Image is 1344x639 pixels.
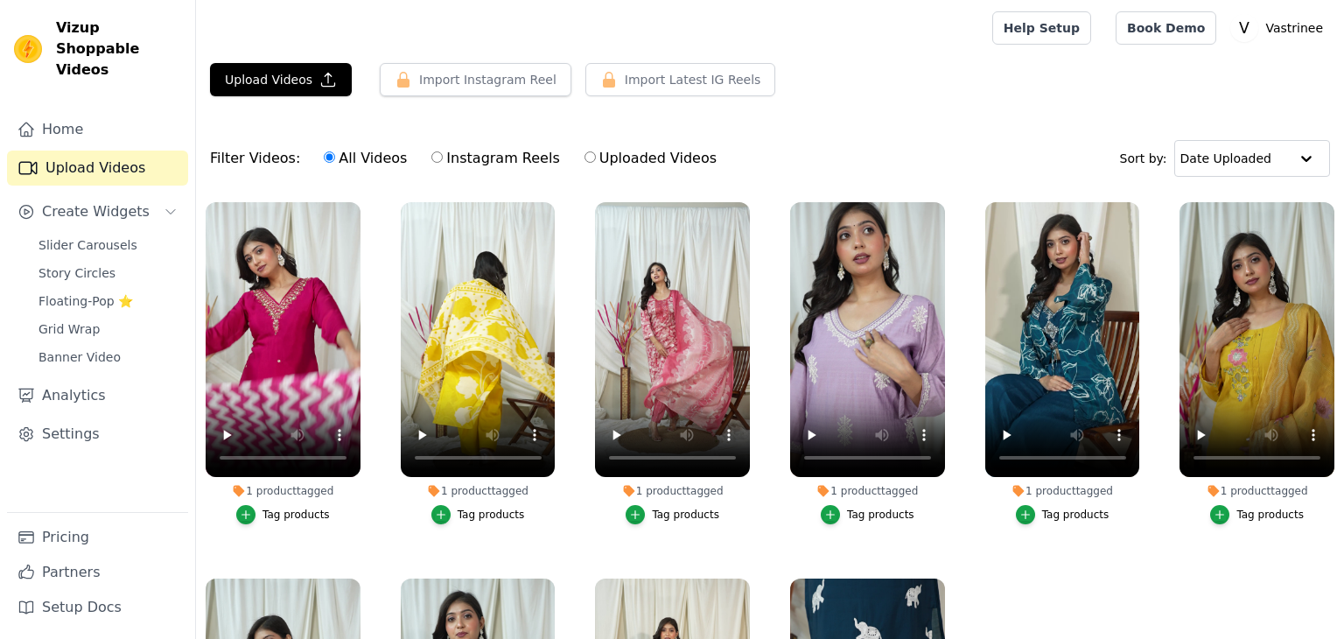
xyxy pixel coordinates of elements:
[236,505,330,524] button: Tag products
[323,147,408,170] label: All Videos
[1179,484,1334,498] div: 1 product tagged
[28,289,188,313] a: Floating-Pop ⭐
[1016,505,1109,524] button: Tag products
[1120,140,1331,177] div: Sort by:
[1116,11,1216,45] a: Book Demo
[7,112,188,147] a: Home
[28,261,188,285] a: Story Circles
[14,35,42,63] img: Vizup
[790,484,945,498] div: 1 product tagged
[584,151,596,163] input: Uploaded Videos
[210,138,726,179] div: Filter Videos:
[847,508,914,522] div: Tag products
[38,320,100,338] span: Grid Wrap
[324,151,335,163] input: All Videos
[821,505,914,524] button: Tag products
[38,292,133,310] span: Floating-Pop ⭐
[7,151,188,186] a: Upload Videos
[1239,19,1249,37] text: V
[1258,12,1330,44] p: Vastrinee
[585,63,776,96] button: Import Latest IG Reels
[626,505,719,524] button: Tag products
[56,18,181,81] span: Vizup Shoppable Videos
[458,508,525,522] div: Tag products
[7,590,188,625] a: Setup Docs
[7,194,188,229] button: Create Widgets
[28,317,188,341] a: Grid Wrap
[28,345,188,369] a: Banner Video
[42,201,150,222] span: Create Widgets
[992,11,1091,45] a: Help Setup
[431,505,525,524] button: Tag products
[1042,508,1109,522] div: Tag products
[1236,508,1304,522] div: Tag products
[262,508,330,522] div: Tag products
[38,264,115,282] span: Story Circles
[380,63,571,96] button: Import Instagram Reel
[1210,505,1304,524] button: Tag products
[584,147,717,170] label: Uploaded Videos
[210,63,352,96] button: Upload Videos
[1230,12,1330,44] button: V Vastrinee
[28,233,188,257] a: Slider Carousels
[38,236,137,254] span: Slider Carousels
[652,508,719,522] div: Tag products
[7,520,188,555] a: Pricing
[38,348,121,366] span: Banner Video
[7,378,188,413] a: Analytics
[401,484,556,498] div: 1 product tagged
[625,71,761,88] span: Import Latest IG Reels
[206,484,360,498] div: 1 product tagged
[595,484,750,498] div: 1 product tagged
[430,147,560,170] label: Instagram Reels
[431,151,443,163] input: Instagram Reels
[7,417,188,452] a: Settings
[7,555,188,590] a: Partners
[985,484,1140,498] div: 1 product tagged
